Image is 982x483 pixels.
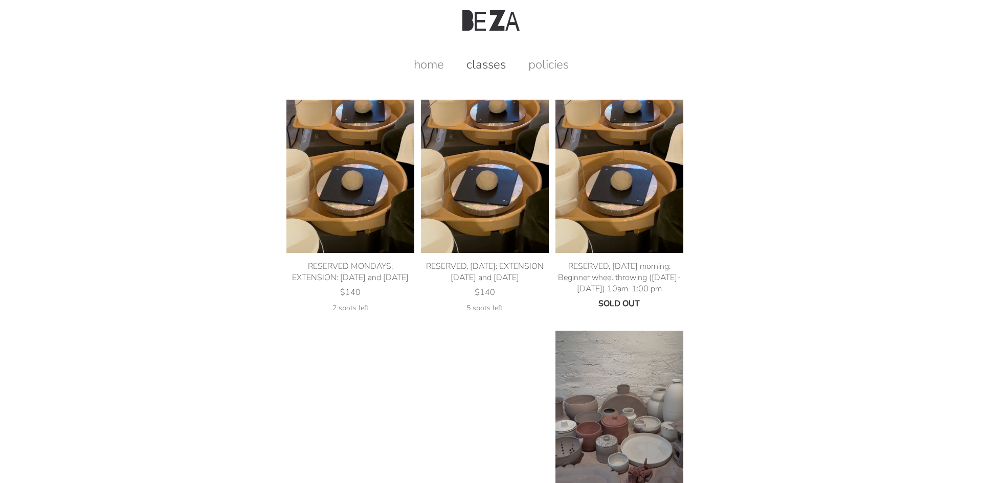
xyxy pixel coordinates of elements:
[286,287,414,298] div: $140
[421,287,549,298] div: $140
[421,261,549,283] div: RESERVED, [DATE]: EXTENSION [DATE] and [DATE]
[421,100,549,253] img: RESERVED, TUESDAY: EXTENSION August 19 and 26 product photo
[286,100,414,253] img: RESERVED MONDAYS: EXTENSION: August 18 and 25 product photo
[421,172,549,312] a: RESERVED, TUESDAY: EXTENSION August 19 and 26 product photo RESERVED, [DATE]: EXTENSION [DATE] an...
[518,56,579,73] a: policies
[286,303,414,313] div: 2 spots left
[286,172,414,312] a: RESERVED MONDAYS: EXTENSION: August 18 and 25 product photo RESERVED MONDAYS: EXTENSION: [DATE] a...
[598,298,640,309] span: SOLD OUT
[462,10,520,31] img: Beza Studio Logo
[404,56,454,73] a: home
[555,172,683,309] a: RESERVED, WEDNESDAY morning: Beginner wheel throwing (July 9-Aug 13) 10am-1:00 pm product photo R...
[286,261,414,283] div: RESERVED MONDAYS: EXTENSION: [DATE] and [DATE]
[555,261,683,294] div: RESERVED, [DATE] morning: Beginner wheel throwing ([DATE]-[DATE]) 10am-1:00 pm
[421,303,549,313] div: 5 spots left
[555,100,683,253] img: RESERVED, WEDNESDAY morning: Beginner wheel throwing (July 9-Aug 13) 10am-1:00 pm product photo
[456,56,516,73] a: classes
